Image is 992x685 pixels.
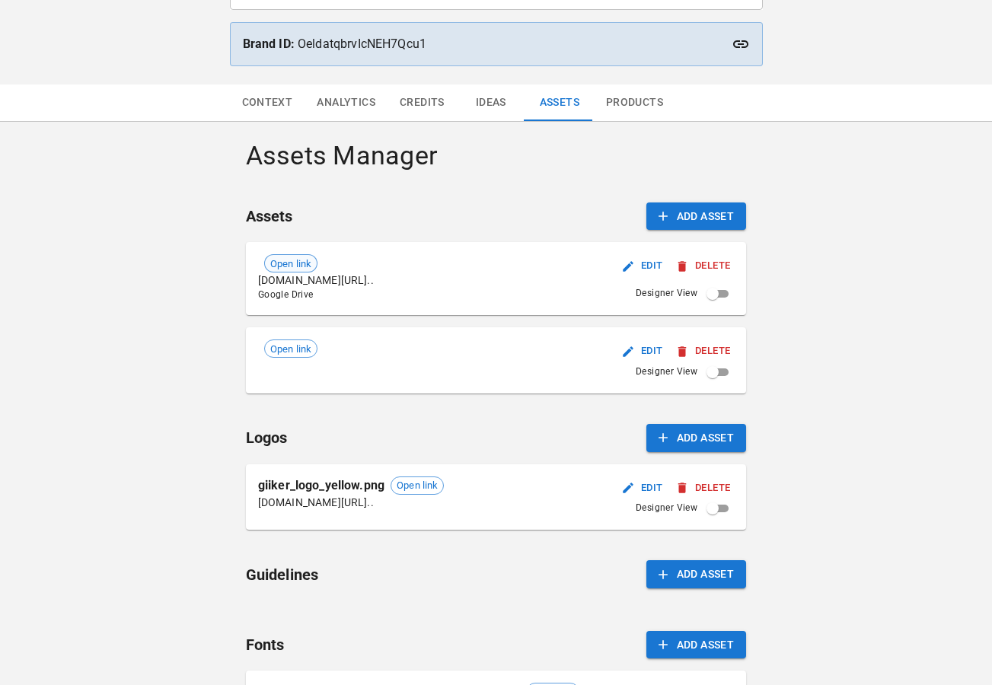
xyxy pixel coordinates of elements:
[618,339,667,363] button: Edit
[594,84,675,121] button: Products
[646,631,747,659] button: Add Asset
[525,84,594,121] button: Assets
[264,254,317,272] div: Open link
[636,365,697,380] span: Designer View
[391,476,444,495] div: Open link
[258,495,445,510] p: [DOMAIN_NAME][URL]..
[265,342,317,357] span: Open link
[646,202,747,231] button: Add Asset
[636,501,697,516] span: Designer View
[243,35,750,53] p: OeldatqbrvIcNEH7Qcu1
[258,476,384,495] p: giiker_logo_yellow.png
[618,254,667,278] button: Edit
[618,476,667,500] button: Edit
[646,424,747,452] button: Add Asset
[673,339,734,363] button: Delete
[246,140,747,172] h4: Assets Manager
[246,425,288,450] h6: Logos
[243,37,295,51] strong: Brand ID:
[388,84,457,121] button: Credits
[265,256,317,272] span: Open link
[646,560,747,588] button: Add Asset
[673,476,734,500] button: Delete
[258,288,374,303] span: Google Drive
[246,562,319,587] h6: Guidelines
[305,84,388,121] button: Analytics
[636,286,697,301] span: Designer View
[230,84,305,121] button: Context
[258,272,374,288] p: [DOMAIN_NAME][URL]..
[246,632,285,657] h6: Fonts
[246,204,293,228] h6: Assets
[264,339,317,358] div: Open link
[673,254,734,278] button: Delete
[391,478,443,493] span: Open link
[457,84,525,121] button: Ideas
